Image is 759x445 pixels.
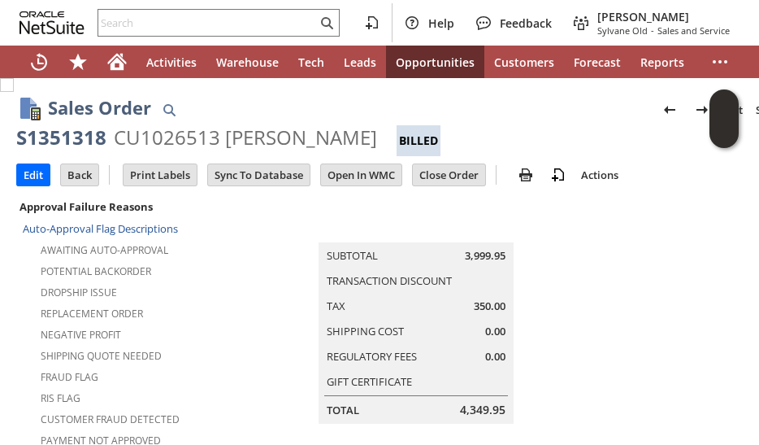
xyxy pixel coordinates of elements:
[321,164,401,185] input: Open In WMC
[114,124,377,151] div: CU1026513 [PERSON_NAME]
[549,165,568,185] img: add-record.svg
[327,299,345,313] a: Tax
[68,52,88,72] svg: Shortcuts
[516,165,536,185] img: print.svg
[288,46,334,78] a: Tech
[124,164,197,185] input: Print Labels
[386,46,484,78] a: Opportunities
[16,196,220,217] div: Approval Failure Reasons
[41,264,151,278] a: Potential Backorder
[327,324,404,338] a: Shipping Cost
[660,100,679,120] img: Previous
[327,403,359,417] a: Total
[41,370,98,384] a: Fraud Flag
[41,391,80,405] a: RIS flag
[61,164,98,185] input: Back
[41,349,162,363] a: Shipping Quote Needed
[428,15,454,31] span: Help
[16,124,106,151] div: S1351318
[41,412,180,426] a: Customer Fraud Detected
[41,243,168,257] a: Awaiting Auto-Approval
[98,13,317,33] input: Search
[631,46,694,78] a: Reports
[465,248,505,264] span: 3,999.95
[692,100,712,120] img: Next
[413,164,485,185] input: Close Order
[709,120,739,149] span: Oracle Guided Learning Widget. To move around, please hold and drag
[17,164,50,185] input: Edit
[107,52,127,72] svg: Home
[564,46,631,78] a: Forecast
[29,52,49,72] svg: Recent Records
[484,46,564,78] a: Customers
[20,46,59,78] a: Recent Records
[334,46,386,78] a: Leads
[494,55,554,70] span: Customers
[700,46,739,78] div: More menus
[327,349,417,364] a: Regulatory Fees
[206,46,288,78] a: Warehouse
[216,55,279,70] span: Warehouse
[485,349,505,364] span: 0.00
[709,89,739,148] iframe: Click here to launch Oracle Guided Learning Help Panel
[41,286,117,299] a: Dropship Issue
[657,24,730,37] span: Sales and Service
[474,299,505,314] span: 350.00
[48,94,151,121] h1: Sales Order
[485,324,505,339] span: 0.00
[574,55,621,70] span: Forecast
[397,125,440,156] div: Billed
[208,164,310,185] input: Sync To Database
[575,168,625,182] a: Actions
[298,55,324,70] span: Tech
[344,55,376,70] span: Leads
[319,216,514,242] caption: Summary
[59,46,98,78] div: Shortcuts
[327,374,412,389] a: Gift Certificate
[651,24,654,37] span: -
[396,55,475,70] span: Opportunities
[98,46,137,78] a: Home
[146,55,197,70] span: Activities
[500,15,552,31] span: Feedback
[41,307,143,321] a: Replacement Order
[327,273,452,288] a: Transaction Discount
[460,402,505,418] span: 4,349.95
[137,46,206,78] a: Activities
[640,55,684,70] span: Reports
[159,100,179,120] img: Quick Find
[41,328,121,342] a: Negative Profit
[317,13,336,33] svg: Search
[327,248,378,263] a: Subtotal
[597,9,730,24] span: [PERSON_NAME]
[20,11,85,34] svg: logo
[23,221,178,236] a: Auto-Approval Flag Descriptions
[597,24,648,37] span: Sylvane Old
